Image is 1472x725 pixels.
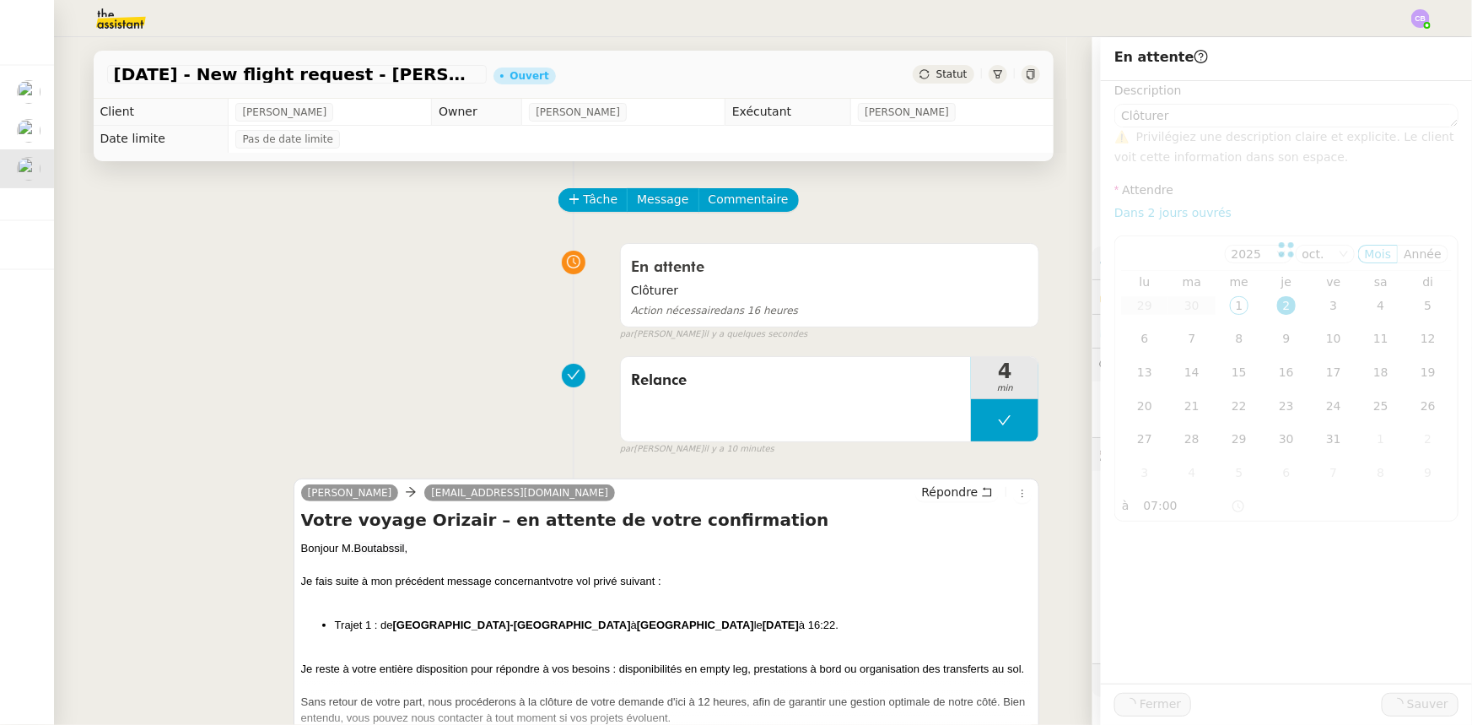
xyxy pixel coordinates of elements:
span: 4 [971,361,1038,381]
span: [PERSON_NAME] [536,104,620,121]
div: ⚙️Procédures [1092,246,1472,279]
span: Statut [936,68,968,80]
img: svg [1411,9,1430,28]
div: Bonjour M. , [301,540,1033,557]
span: dans 16 heures [631,305,798,317]
span: [PERSON_NAME] [242,104,326,121]
div: 🔐Données client [1092,280,1472,313]
span: Tâche [584,190,618,209]
button: Sauver [1382,693,1459,717]
li: Trajet 1 : de à le à 16:22. [335,617,1033,634]
button: Commentaire [698,188,799,212]
strong: [GEOGRAPHIC_DATA] [637,619,754,631]
span: par [620,442,634,457]
strong: [DATE] [763,619,799,631]
span: Clôturer [631,281,1029,300]
strong: [GEOGRAPHIC_DATA]-[GEOGRAPHIC_DATA] [393,619,631,631]
span: 🧴 [1099,674,1151,687]
img: users%2FUX3d5eFl6eVv5XRpuhmKXfpcWvv1%2Favatar%2Fdownload.jpeg [17,119,40,143]
button: Fermer [1114,693,1191,717]
small: [PERSON_NAME] [620,442,774,457]
span: En attente [631,260,704,275]
span: Commentaire [709,190,789,209]
button: Tâche [558,188,628,212]
span: 💬 [1099,358,1237,371]
div: 🧴Autres [1092,664,1472,697]
div: 🕵️Autres demandes en cours 19 [1092,438,1472,471]
span: Message [637,190,688,209]
span: min [971,381,1038,396]
span: ⏲️ [1099,324,1222,338]
div: votre vol privé suivant : [301,573,1033,590]
span: [PERSON_NAME] [865,104,949,121]
span: il y a 10 minutes [704,442,774,457]
button: Message [627,188,698,212]
span: En attente [1114,49,1208,65]
span: il y a quelques secondes [704,327,807,342]
div: ⏲️Tâches 10:09 [1092,315,1472,348]
img: users%2FC9SBsJ0duuaSgpQFj5LgoEX8n0o2%2Favatar%2Fec9d51b8-9413-4189-adfb-7be4d8c96a3c [17,157,40,181]
h4: Votre voyage Orizair – en attente de votre confirmation [301,508,1033,532]
td: Exécutant [725,99,850,126]
span: Je fais suite à mon précédent message concernant [301,575,549,587]
td: Date limite [94,126,229,153]
span: ⚙️ [1099,253,1187,273]
span: Je reste à votre entière disposition pour répondre à vos besoins : disponibilités en empty leg, p... [301,663,1025,675]
span: 🔐 [1099,287,1209,306]
button: Répondre [915,483,999,501]
div: Ouvert [510,71,549,81]
small: [PERSON_NAME] [620,327,808,342]
span: Boutabssil [354,542,405,555]
td: Owner [432,99,522,126]
span: Action nécessaire [631,305,720,317]
img: users%2F7nLfdXEOePNsgCtodsK58jnyGKv1%2Favatar%2FIMG_1682.jpeg [17,80,40,104]
span: 🕵️ [1099,447,1316,461]
div: 💬Commentaires 1 [1092,349,1472,381]
span: [DATE] - New flight request - [PERSON_NAME] [114,66,480,83]
span: par [620,327,634,342]
span: Sans retour de votre part, nous procéderons à la clôture de votre demande d'ici à 12 heures, afin... [301,695,1026,725]
td: Client [94,99,229,126]
span: Pas de date limite [242,131,333,148]
span: [EMAIL_ADDRESS][DOMAIN_NAME] [431,487,608,499]
span: Relance [631,368,962,393]
span: Répondre [921,484,978,500]
a: [PERSON_NAME] [301,485,399,500]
